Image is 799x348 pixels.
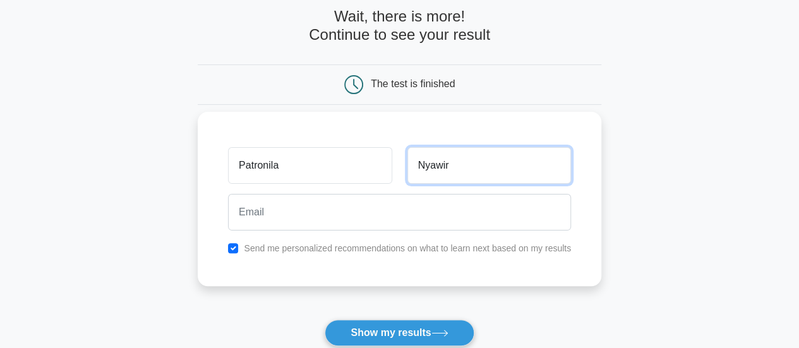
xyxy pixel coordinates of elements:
[407,147,571,184] input: Last name
[371,78,455,89] div: The test is finished
[198,8,601,44] h4: Wait, there is more! Continue to see your result
[244,243,571,253] label: Send me personalized recommendations on what to learn next based on my results
[228,194,571,231] input: Email
[325,320,474,346] button: Show my results
[228,147,392,184] input: First name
